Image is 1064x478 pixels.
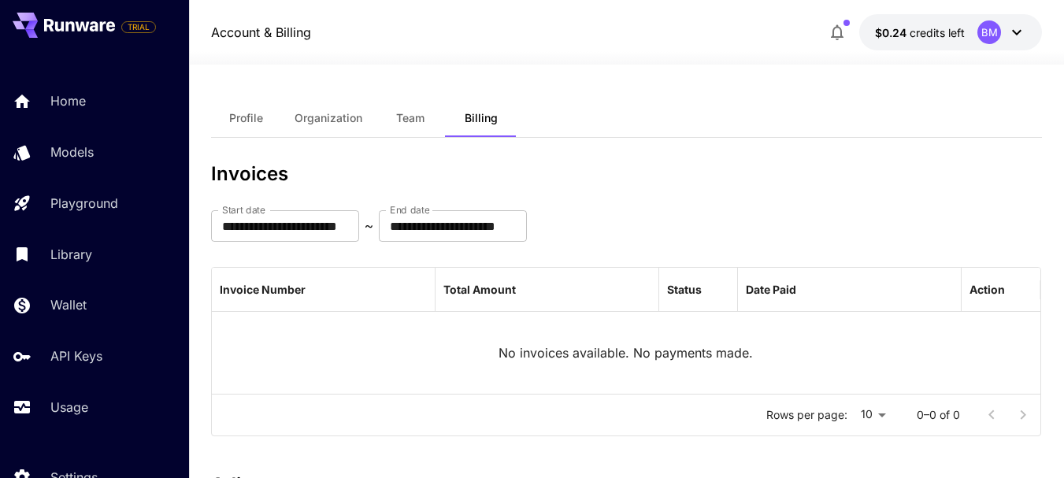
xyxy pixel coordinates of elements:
p: API Keys [50,346,102,365]
div: Status [667,283,702,296]
p: Rows per page: [766,407,847,423]
span: Organization [295,111,362,125]
span: Add your payment card to enable full platform functionality. [121,17,156,36]
div: Date Paid [746,283,796,296]
p: Usage [50,398,88,417]
span: TRIAL [122,21,155,33]
a: Account & Billing [211,23,311,42]
span: $0.24 [875,26,910,39]
span: Profile [229,111,263,125]
div: 10 [854,403,892,426]
div: $0.2408 [875,24,965,41]
h3: Invoices [211,163,1042,185]
p: No invoices available. No payments made. [499,343,753,362]
p: Models [50,143,94,161]
nav: breadcrumb [211,23,311,42]
p: Playground [50,194,118,213]
p: ~ [365,217,373,235]
div: Total Amount [443,283,516,296]
span: Team [396,111,424,125]
span: Billing [465,111,498,125]
p: Library [50,245,92,264]
div: Action [969,283,1005,296]
div: Invoice Number [220,283,306,296]
button: $0.2408BM [859,14,1042,50]
p: 0–0 of 0 [917,407,960,423]
p: Wallet [50,295,87,314]
label: End date [390,203,429,217]
span: credits left [910,26,965,39]
label: Start date [222,203,265,217]
p: Home [50,91,86,110]
div: BM [977,20,1001,44]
